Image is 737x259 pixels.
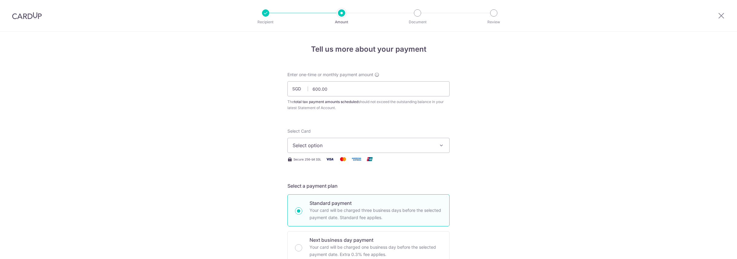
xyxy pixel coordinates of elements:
img: American Express [350,155,362,163]
img: Union Pay [364,155,376,163]
b: total tax payment amounts scheduled [294,99,358,104]
img: CardUp [12,12,42,19]
input: 0.00 [287,81,450,96]
p: Amount [319,19,364,25]
span: translation missing: en.payables.payment_networks.credit_card.summary.labels.select_card [287,128,311,134]
p: Standard payment [310,199,442,207]
p: Document [395,19,440,25]
p: Review [471,19,516,25]
div: The should not exceed the outstanding balance in your latest Statement of Account. [287,99,450,111]
p: Recipient [243,19,288,25]
button: Select option [287,138,450,153]
img: Mastercard [337,155,349,163]
span: Secure 256-bit SSL [293,157,321,162]
img: Visa [324,155,336,163]
span: Enter one-time or monthly payment amount [287,72,373,78]
span: Select option [293,142,434,149]
p: Your card will be charged three business days before the selected payment date. Standard fee appl... [310,207,442,221]
p: Your card will be charged one business day before the selected payment date. Extra 0.3% fee applies. [310,244,442,258]
span: SGD [292,86,308,92]
h4: Tell us more about your payment [287,44,450,55]
p: Next business day payment [310,236,442,244]
h5: Select a payment plan [287,182,450,189]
